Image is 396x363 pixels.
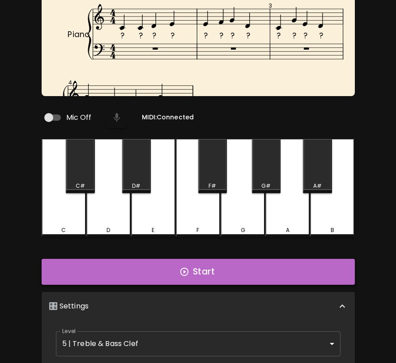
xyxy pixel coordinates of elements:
[219,30,223,41] text: ?
[303,30,307,41] text: ?
[132,182,141,190] div: D#
[204,30,208,41] text: ?
[246,30,250,41] text: ?
[120,30,124,41] text: ?
[331,226,334,234] div: B
[209,182,216,190] div: F#
[56,331,341,356] div: 5 | Treble & Bass Clef
[61,226,66,234] div: C
[292,30,296,41] text: ?
[277,30,281,41] text: ?
[62,327,76,335] label: Level
[42,292,355,321] div: 🎛️ Settings
[286,226,290,234] div: A
[152,226,154,234] div: E
[68,29,89,40] text: Piano
[66,112,92,123] span: Mic Off
[196,226,199,234] div: F
[68,79,72,86] text: 4
[142,113,194,122] h6: MIDI: Connected
[319,30,323,41] text: ?
[261,182,271,190] div: G#
[76,182,85,190] div: C#
[241,226,245,234] div: G
[106,226,110,234] div: D
[230,30,234,41] text: ?
[138,30,142,41] text: ?
[42,259,355,285] button: Start
[170,30,174,41] text: ?
[152,30,156,41] text: ?
[313,182,322,190] div: A#
[49,301,89,312] p: 🎛️ Settings
[268,2,272,9] text: 3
